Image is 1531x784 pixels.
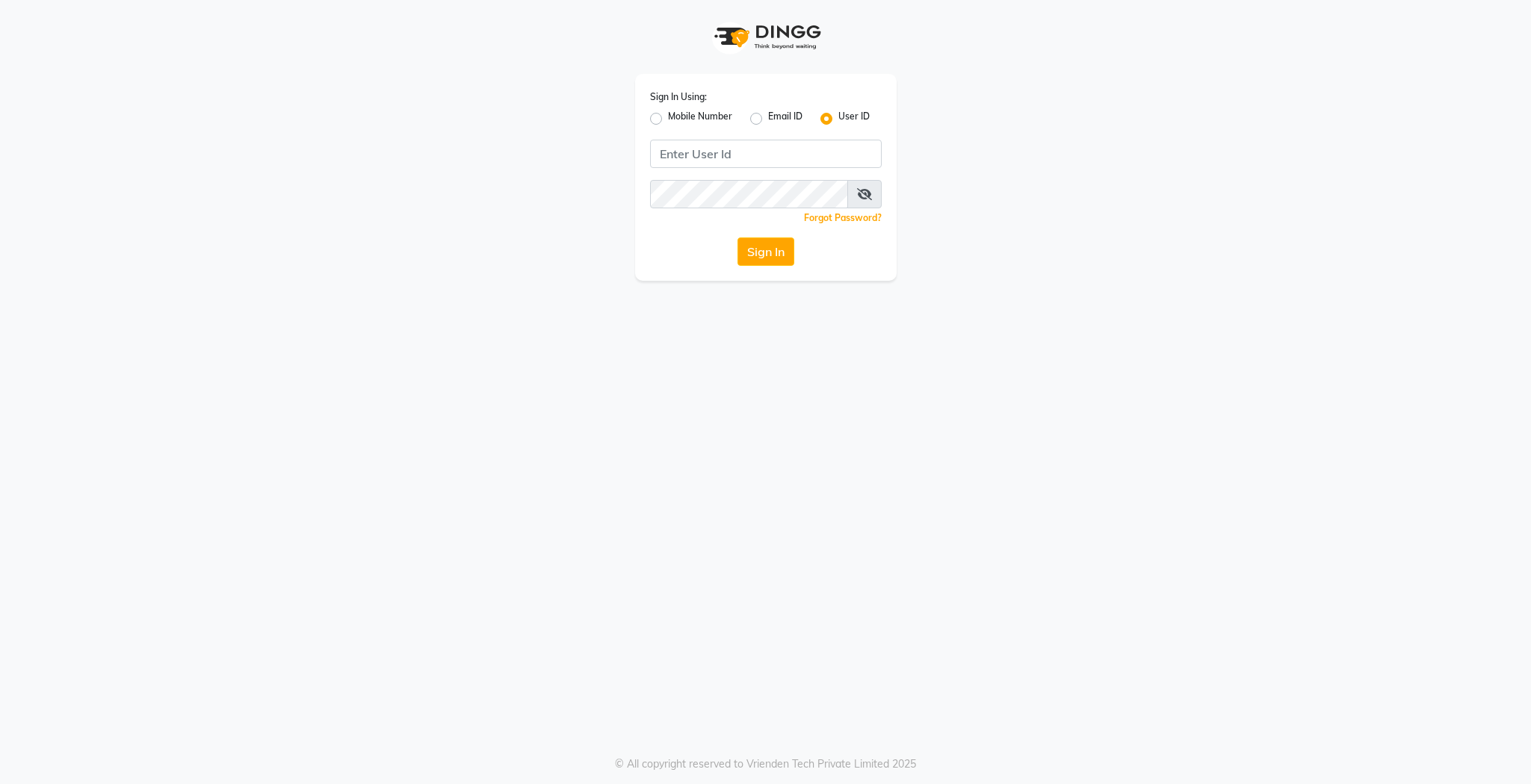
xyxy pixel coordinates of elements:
button: Sign In [737,237,794,266]
label: Sign In Using: [650,90,707,104]
label: Email ID [768,110,802,128]
img: logo1.svg [706,15,826,59]
label: User ID [838,110,870,128]
input: Username [650,140,882,168]
input: Username [650,180,848,208]
a: Forgot Password? [804,212,882,223]
label: Mobile Number [668,110,732,128]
